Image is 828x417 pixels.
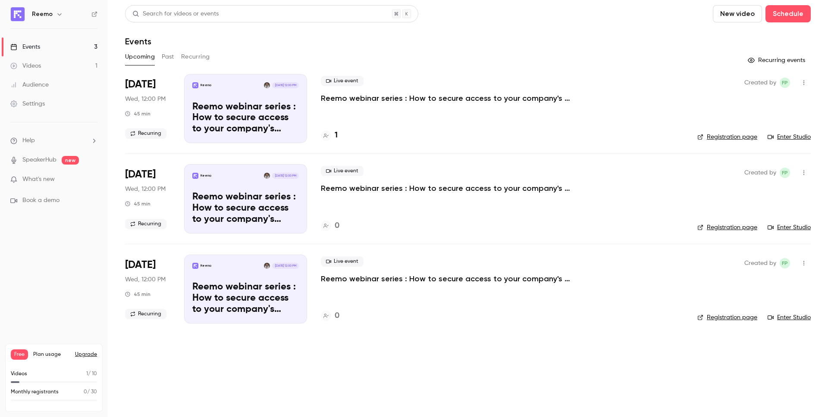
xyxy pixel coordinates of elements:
a: Enter Studio [768,313,811,322]
p: Reemo [201,174,211,178]
span: Free [11,349,28,360]
h6: Reemo [32,10,53,19]
span: FP [782,78,788,88]
img: Alexandre Henneuse [264,82,270,88]
img: Alexandre Henneuse [264,263,270,269]
span: Live event [321,256,364,267]
h4: 0 [335,220,339,232]
button: Upcoming [125,50,155,64]
span: Created by [744,78,776,88]
button: New video [713,5,762,22]
span: Florent Paret [780,258,790,268]
a: SpeakerHub [22,156,56,165]
h1: Events [125,36,151,47]
span: Created by [744,258,776,268]
a: Reemo webinar series : How to secure access to your company's resources?ReemoAlexandre Henneuse[D... [184,164,307,233]
span: new [62,156,79,165]
span: [DATE] 12:00 PM [272,82,298,88]
p: Reemo webinar series : How to secure access to your company's resources? [192,192,299,225]
div: Videos [10,62,41,70]
a: Reemo webinar series : How to secure access to your company's resources?ReemoAlexandre Henneuse[D... [184,255,307,324]
span: [DATE] [125,78,156,91]
span: Live event [321,166,364,176]
p: Reemo [201,264,211,268]
a: Reemo webinar series : How to secure access to your company's resources? [321,93,580,103]
span: [DATE] 12:00 PM [272,263,298,269]
h4: 0 [335,310,339,322]
span: Recurring [125,309,166,319]
a: 0 [321,310,339,322]
button: Recurring events [744,53,811,67]
p: Reemo webinar series : How to secure access to your company's resources? [192,282,299,315]
div: 45 min [125,291,151,298]
span: Book a demo [22,196,60,205]
div: Settings [10,100,45,108]
button: Recurring [181,50,210,64]
div: 45 min [125,200,151,207]
span: 0 [84,389,87,395]
a: Reemo webinar series : How to secure access to your company's resources? [321,183,580,193]
img: Alexandre Henneuse [264,173,270,179]
div: Events [10,43,40,51]
img: Reemo webinar series : How to secure access to your company's resources? [192,82,198,88]
span: Recurring [125,128,166,139]
p: Monthly registrants [11,388,59,396]
a: Reemo webinar series : How to secure access to your company's resources?ReemoAlexandre Henneuse[D... [184,74,307,143]
span: Recurring [125,219,166,229]
span: Wed, 12:00 PM [125,185,166,193]
a: Registration page [697,133,757,141]
p: / 30 [84,388,97,396]
span: Florent Paret [780,78,790,88]
div: Dec 3 Wed, 12:00 PM (Europe/Paris) [125,164,170,233]
span: FP [782,168,788,178]
div: Jan 7 Wed, 12:00 PM (Europe/Paris) [125,255,170,324]
img: Reemo webinar series : How to secure access to your company's resources? [192,263,198,269]
p: Reemo [201,83,211,87]
span: FP [782,258,788,268]
img: Reemo webinar series : How to secure access to your company's resources? [192,173,198,179]
span: What's new [22,175,55,184]
div: Audience [10,81,49,89]
span: 1 [86,371,88,377]
span: Florent Paret [780,168,790,178]
span: Live event [321,76,364,86]
span: [DATE] [125,258,156,272]
p: / 10 [86,370,97,378]
div: Search for videos or events [132,9,219,19]
span: [DATE] [125,168,156,181]
span: Wed, 12:00 PM [125,275,166,284]
h4: 1 [335,130,338,141]
span: Plan usage [33,351,70,358]
span: [DATE] 12:00 PM [272,173,298,179]
a: 0 [321,220,339,232]
p: Videos [11,370,27,378]
li: help-dropdown-opener [10,136,97,145]
div: 45 min [125,110,151,117]
button: Past [162,50,174,64]
a: Enter Studio [768,223,811,232]
span: Wed, 12:00 PM [125,95,166,103]
button: Schedule [765,5,811,22]
a: Registration page [697,313,757,322]
button: Upgrade [75,351,97,358]
p: Reemo webinar series : How to secure access to your company's resources? [192,102,299,135]
span: Created by [744,168,776,178]
a: Enter Studio [768,133,811,141]
img: Reemo [11,7,25,21]
div: Nov 5 Wed, 12:00 PM (Europe/Paris) [125,74,170,143]
a: Reemo webinar series : How to secure access to your company's resources? [321,274,580,284]
span: Help [22,136,35,145]
a: Registration page [697,223,757,232]
a: 1 [321,130,338,141]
